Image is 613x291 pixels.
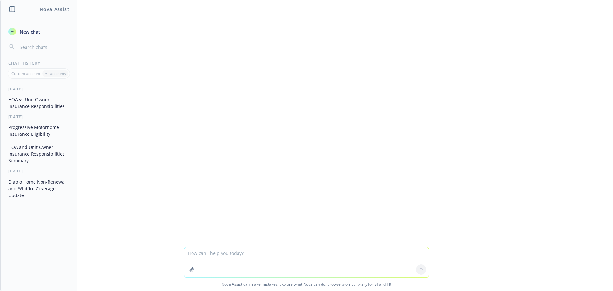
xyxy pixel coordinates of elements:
[45,71,66,76] p: All accounts
[1,114,77,119] div: [DATE]
[6,94,72,111] button: HOA vs Unit Owner Insurance Responsibilities
[1,86,77,92] div: [DATE]
[3,278,610,291] span: Nova Assist can make mistakes. Explore what Nova can do: Browse prompt library for and
[1,168,77,174] div: [DATE]
[11,71,40,76] p: Current account
[6,122,72,139] button: Progressive Motorhome Insurance Eligibility
[1,60,77,66] div: Chat History
[19,42,69,51] input: Search chats
[6,142,72,166] button: HOA and Unit Owner Insurance Responsibilities Summary
[40,6,70,12] h1: Nova Assist
[6,26,72,37] button: New chat
[374,281,378,287] a: BI
[387,281,391,287] a: TR
[19,28,40,35] span: New chat
[6,177,72,201] button: Diablo Home Non-Renewal and Wildfire Coverage Update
